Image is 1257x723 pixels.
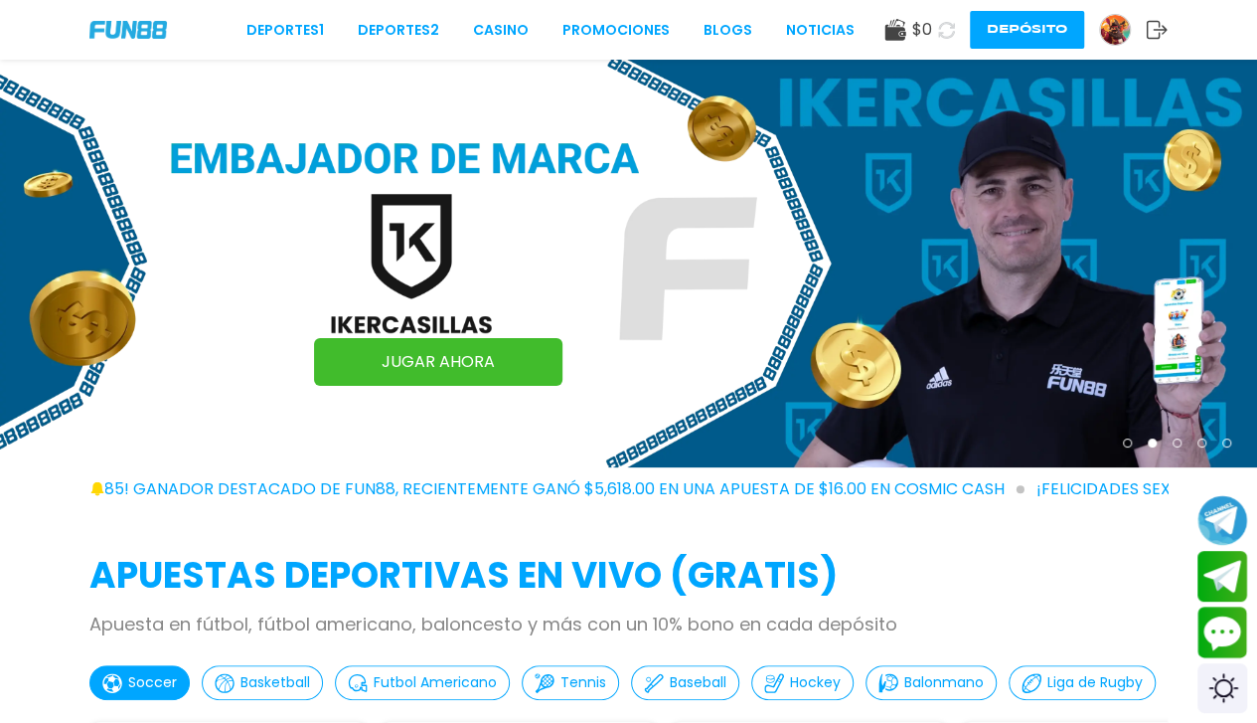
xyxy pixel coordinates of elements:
button: Balonmano [865,665,997,700]
p: Tennis [560,672,606,693]
p: Hockey [790,672,841,693]
p: Basketball [240,672,310,693]
p: Apuesta en fútbol, fútbol americano, baloncesto y más con un 10% bono en cada depósito [89,611,1168,637]
span: $ 0 [912,18,932,42]
button: Join telegram [1197,551,1247,603]
a: Promociones [562,20,670,41]
button: Hockey [751,665,854,700]
div: Switch theme [1197,663,1247,713]
img: Avatar [1100,15,1130,45]
h2: APUESTAS DEPORTIVAS EN VIVO (gratis) [89,549,1168,603]
p: Baseball [670,672,726,693]
p: Soccer [128,672,177,693]
p: Futbol Americano [374,672,497,693]
img: Company Logo [89,21,167,38]
a: BLOGS [704,20,752,41]
button: Baseball [631,665,739,700]
button: Depósito [970,11,1084,49]
button: Soccer [89,665,190,700]
a: JUGAR AHORA [314,338,562,386]
button: Basketball [202,665,323,700]
a: Avatar [1099,14,1146,46]
a: Deportes2 [358,20,439,41]
a: CASINO [473,20,529,41]
button: Join telegram channel [1197,494,1247,546]
a: Deportes1 [246,20,324,41]
p: Liga de Rugby [1047,672,1143,693]
button: Liga de Rugby [1009,665,1156,700]
p: Balonmano [904,672,984,693]
button: Tennis [522,665,619,700]
button: Futbol Americano [335,665,510,700]
a: NOTICIAS [786,20,855,41]
button: Contact customer service [1197,607,1247,658]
